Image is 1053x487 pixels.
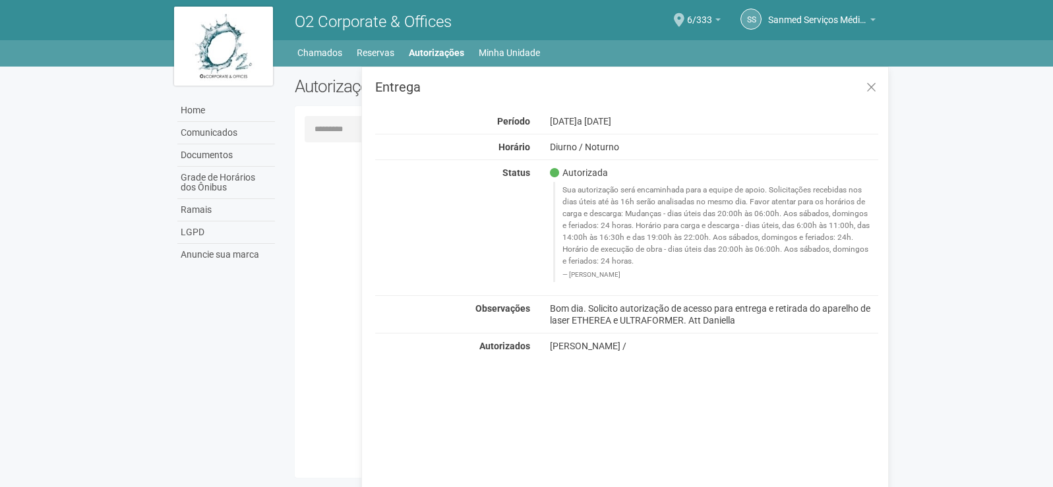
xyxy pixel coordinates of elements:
[540,115,889,127] div: [DATE]
[502,167,530,178] strong: Status
[297,43,342,62] a: Chamados
[540,141,889,153] div: Diurno / Noturno
[768,16,876,27] a: Sanmed Serviços Médicos Ltda
[295,13,452,31] span: O2 Corporate & Offices
[357,43,394,62] a: Reservas
[687,2,712,25] span: 6/333
[375,80,878,94] h3: Entrega
[177,122,275,144] a: Comunicados
[174,7,273,86] img: logo.jpg
[177,100,275,122] a: Home
[475,303,530,314] strong: Observações
[177,144,275,167] a: Documentos
[295,76,577,96] h2: Autorizações
[768,2,867,25] span: Sanmed Serviços Médicos Ltda
[540,302,889,326] div: Bom dia. Solicito autorização de acesso para entrega e retirada do aparelho de laser ETHEREA e UL...
[577,116,611,127] span: a [DATE]
[479,341,530,351] strong: Autorizados
[553,182,879,281] blockquote: Sua autorização será encaminhada para a equipe de apoio. Solicitações recebidas nos dias úteis at...
[177,167,275,199] a: Grade de Horários dos Ônibus
[687,16,721,27] a: 6/333
[740,9,762,30] a: SS
[550,167,608,179] span: Autorizada
[409,43,464,62] a: Autorizações
[177,221,275,244] a: LGPD
[479,43,540,62] a: Minha Unidade
[498,142,530,152] strong: Horário
[177,199,275,221] a: Ramais
[550,340,879,352] div: [PERSON_NAME] /
[177,244,275,266] a: Anuncie sua marca
[497,116,530,127] strong: Período
[562,270,872,279] footer: [PERSON_NAME]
